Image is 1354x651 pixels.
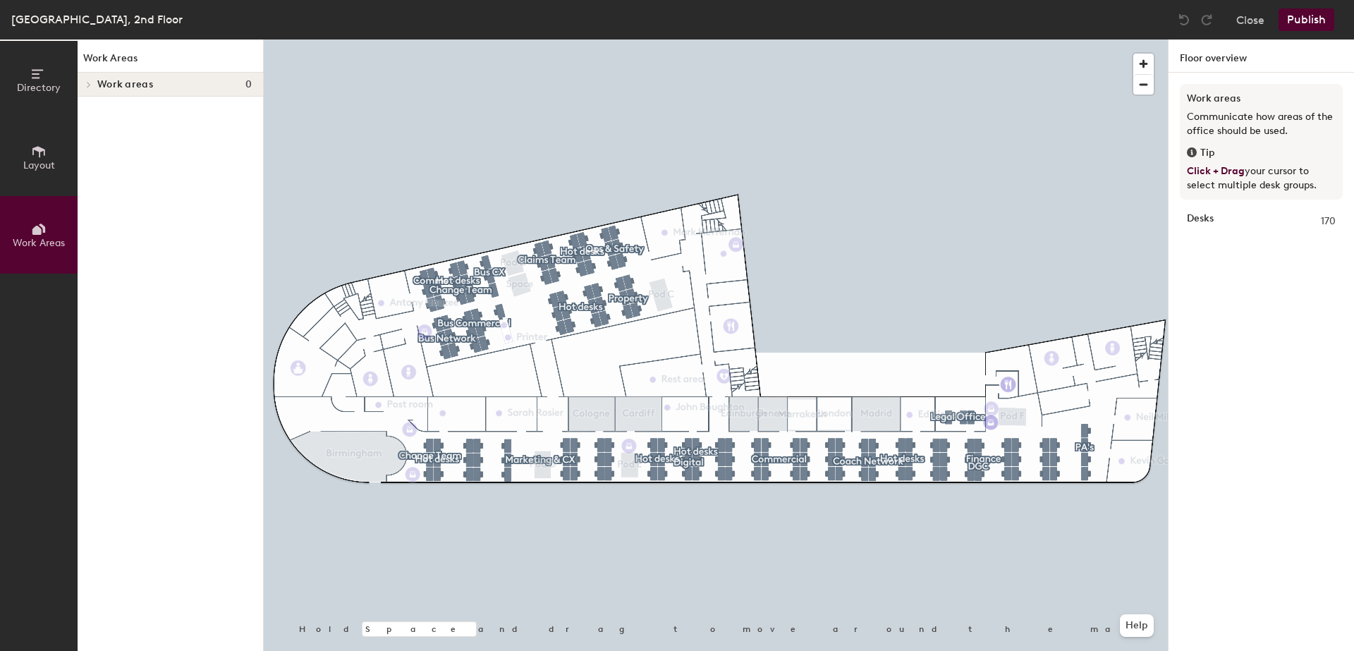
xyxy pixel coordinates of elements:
[1169,39,1354,73] h1: Floor overview
[13,237,65,249] span: Work Areas
[1187,165,1245,177] span: Click + Drag
[78,51,263,73] h1: Work Areas
[245,79,252,90] span: 0
[1187,110,1336,138] p: Communicate how areas of the office should be used.
[1187,214,1214,229] strong: Desks
[23,159,55,171] span: Layout
[1321,214,1336,229] span: 170
[97,79,153,90] span: Work areas
[1279,8,1334,31] button: Publish
[11,11,183,28] div: [GEOGRAPHIC_DATA], 2nd Floor
[1236,8,1264,31] button: Close
[1120,614,1154,637] button: Help
[17,82,61,94] span: Directory
[1187,91,1336,107] h3: Work areas
[1187,145,1336,161] div: Tip
[1187,164,1336,193] p: your cursor to select multiple desk groups.
[1177,13,1191,27] img: Undo
[1200,13,1214,27] img: Redo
